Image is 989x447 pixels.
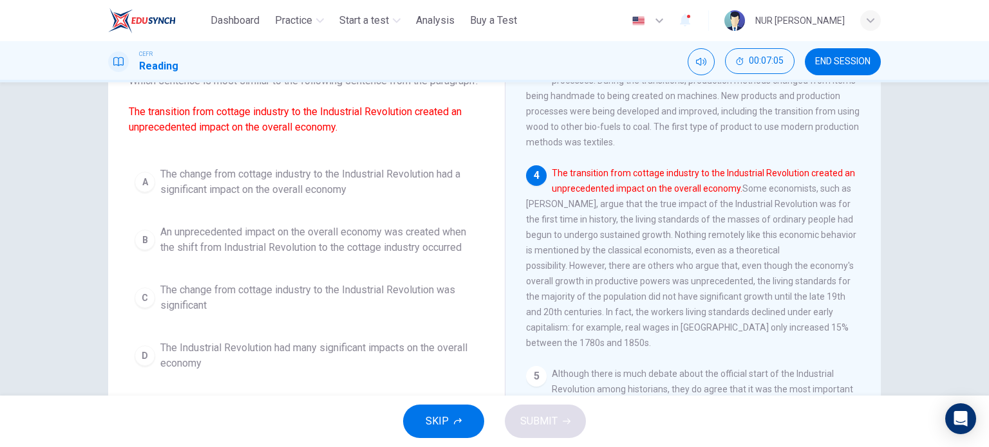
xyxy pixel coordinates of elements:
button: CThe change from cottage industry to the Industrial Revolution was significant [129,277,484,319]
span: Dashboard [211,13,259,28]
div: D [135,345,155,366]
span: An unprecedented impact on the overall economy was created when the shift from Industrial Revolut... [160,224,478,255]
div: Mute [688,48,715,75]
span: 00:07:05 [749,56,784,66]
span: Although there is much debate about the official start of the Industrial Revolution among histori... [526,369,858,441]
font: The transition from cottage industry to the Industrial Revolution created an unprecedented impact... [552,168,855,194]
div: 4 [526,165,547,186]
button: END SESSION [805,48,881,75]
a: ELTC logo [108,8,205,33]
span: Start a test [339,13,389,28]
span: Which sentence is most similar to the following sentence from the paragraph? [129,73,484,135]
span: The change from cottage industry to the Industrial Revolution had a significant impact on the ove... [160,167,478,197]
div: A [135,172,155,192]
span: END SESSION [815,57,871,67]
span: CEFR [139,50,153,59]
span: Practice [275,13,312,28]
span: Buy a Test [470,13,517,28]
button: DThe Industrial Revolution had many significant impacts on the overall economy [129,334,484,377]
button: 00:07:05 [725,48,795,74]
div: NUR [PERSON_NAME] [755,13,845,28]
button: Practice [270,9,329,32]
img: en [630,16,646,26]
button: Buy a Test [465,9,522,32]
button: SKIP [403,405,484,438]
span: The change from cottage industry to the Industrial Revolution was significant [160,282,478,313]
div: 5 [526,366,547,387]
span: Some economists, such as [PERSON_NAME], argue that the true impact of the Industrial Revolution w... [526,168,856,348]
div: Open Intercom Messenger [945,403,976,434]
button: BAn unprecedented impact on the overall economy was created when the shift from Industrial Revolu... [129,219,484,261]
div: C [135,287,155,308]
font: The transition from cottage industry to the Industrial Revolution created an unprecedented impact... [129,105,462,133]
button: Dashboard [205,9,265,32]
h1: Reading [139,59,178,74]
div: Hide [725,48,795,75]
button: AThe change from cottage industry to the Industrial Revolution had a significant impact on the ov... [129,161,484,203]
img: Profile picture [724,10,745,31]
span: The Industrial Revolution had many significant impacts on the overall economy [160,340,478,371]
img: ELTC logo [108,8,176,33]
button: Analysis [411,9,460,32]
div: B [135,230,155,250]
span: Analysis [416,13,455,28]
span: SKIP [426,412,449,430]
button: Start a test [334,9,406,32]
